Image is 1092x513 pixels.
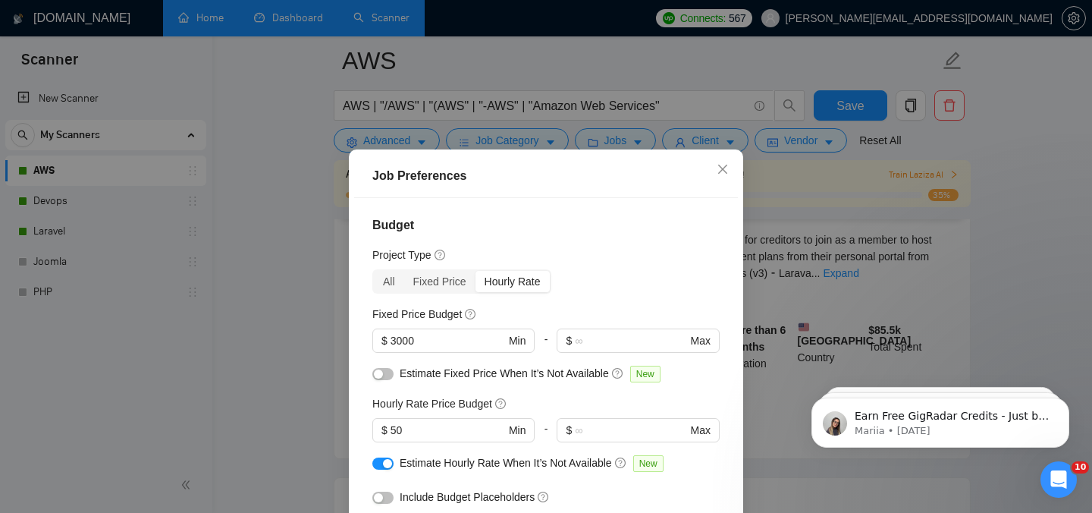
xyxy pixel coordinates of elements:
span: Estimate Hourly Rate When It’s Not Available [400,457,612,469]
span: $ [381,422,388,439]
span: New [633,455,664,472]
input: 0 [391,332,506,349]
span: Max [691,422,711,439]
input: 0 [391,422,506,439]
span: Max [691,332,711,349]
span: $ [566,422,572,439]
h5: Fixed Price Budget [372,306,462,323]
span: $ [381,332,388,349]
span: question-circle [615,457,627,469]
div: - [535,418,557,455]
div: Hourly Rate [475,271,550,292]
span: Estimate Fixed Price When It’s Not Available [400,367,609,379]
span: question-circle [495,398,507,410]
div: Job Preferences [372,167,720,185]
span: Min [509,422,526,439]
input: ∞ [575,422,687,439]
span: question-circle [435,249,447,261]
span: Min [509,332,526,349]
span: 10 [1072,461,1089,474]
h5: Hourly Rate Price Budget [372,395,492,412]
h4: Budget [372,216,720,234]
span: $ [566,332,572,349]
span: New [630,366,661,382]
iframe: Intercom notifications message [789,366,1092,472]
span: question-circle [465,308,477,320]
span: question-circle [612,367,624,379]
button: Close [702,149,743,190]
span: question-circle [538,491,550,503]
span: close [717,163,729,175]
span: Include Budget Placeholders [400,491,535,503]
div: - [535,329,557,365]
h5: Project Type [372,247,431,263]
iframe: Intercom live chat [1040,461,1077,498]
input: ∞ [575,332,687,349]
div: Fixed Price [404,271,475,292]
div: All [374,271,404,292]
